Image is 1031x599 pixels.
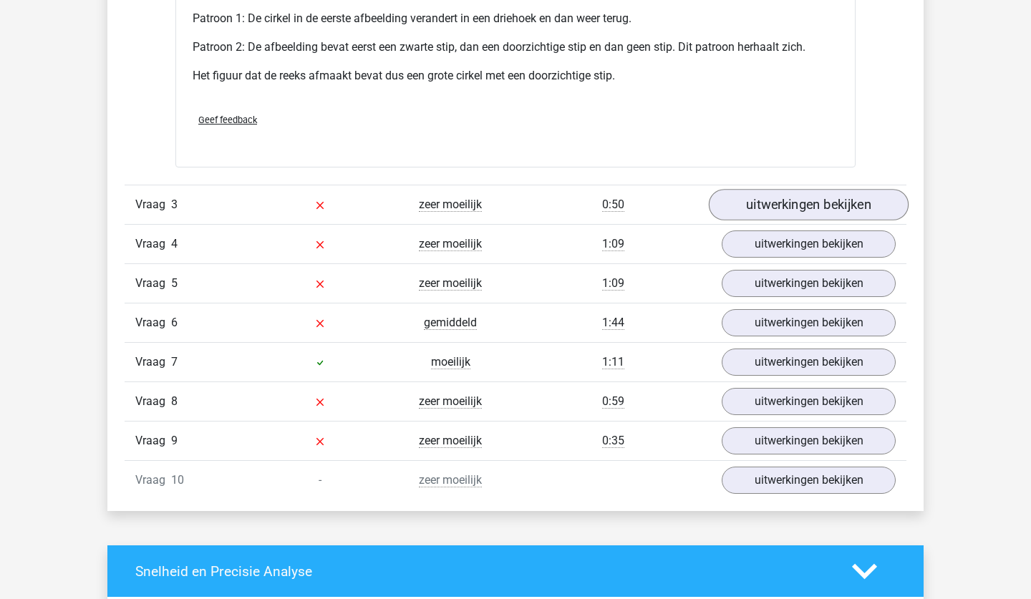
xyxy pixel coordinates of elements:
span: gemiddeld [424,316,477,330]
a: uitwerkingen bekijken [722,349,896,376]
a: uitwerkingen bekijken [722,270,896,297]
span: 7 [171,355,178,369]
span: Vraag [135,275,171,292]
span: 3 [171,198,178,211]
span: 8 [171,394,178,408]
span: zeer moeilijk [419,473,482,487]
p: Patroon 1: De cirkel in de eerste afbeelding verandert in een driehoek en dan weer terug. [193,10,838,27]
span: zeer moeilijk [419,394,482,409]
span: 0:35 [602,434,624,448]
span: 6 [171,316,178,329]
a: uitwerkingen bekijken [722,309,896,336]
span: zeer moeilijk [419,198,482,212]
a: uitwerkingen bekijken [722,230,896,258]
h4: Snelheid en Precisie Analyse [135,563,831,580]
span: 1:09 [602,276,624,291]
span: Vraag [135,393,171,410]
span: Vraag [135,432,171,449]
span: Vraag [135,196,171,213]
span: Vraag [135,314,171,331]
span: Geef feedback [198,115,257,125]
span: Vraag [135,354,171,371]
span: zeer moeilijk [419,237,482,251]
span: Vraag [135,235,171,253]
p: Het figuur dat de reeks afmaakt bevat dus een grote cirkel met een doorzichtige stip. [193,67,838,84]
p: Patroon 2: De afbeelding bevat eerst een zwarte stip, dan een doorzichtige stip en dan geen stip.... [193,39,838,56]
span: Vraag [135,472,171,489]
a: uitwerkingen bekijken [722,388,896,415]
div: - [255,472,385,489]
span: 0:50 [602,198,624,212]
a: uitwerkingen bekijken [709,189,909,220]
span: zeer moeilijk [419,434,482,448]
span: 1:44 [602,316,624,330]
a: uitwerkingen bekijken [722,467,896,494]
span: 9 [171,434,178,447]
span: zeer moeilijk [419,276,482,291]
a: uitwerkingen bekijken [722,427,896,454]
span: 1:09 [602,237,624,251]
span: 5 [171,276,178,290]
span: 0:59 [602,394,624,409]
span: 4 [171,237,178,250]
span: moeilijk [431,355,470,369]
span: 10 [171,473,184,487]
span: 1:11 [602,355,624,369]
